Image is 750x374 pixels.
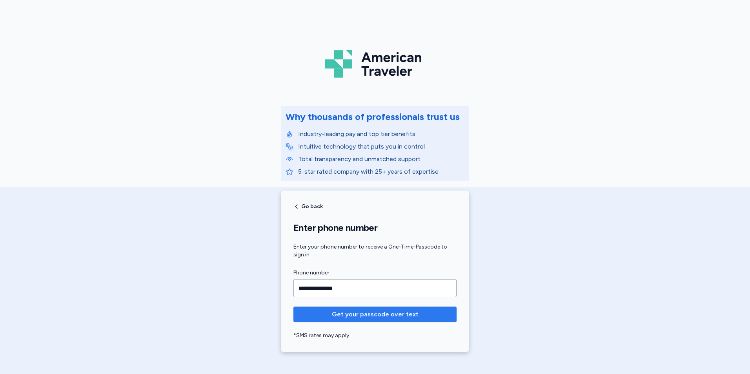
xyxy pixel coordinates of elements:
input: Phone number [293,279,457,297]
div: *SMS rates may apply [293,332,457,340]
p: Industry-leading pay and top tier benefits [298,129,464,139]
div: Enter your phone number to receive a One-Time-Passcode to sign in. [293,243,457,259]
button: Get your passcode over text [293,307,457,322]
p: 5-star rated company with 25+ years of expertise [298,167,464,176]
div: Why thousands of professionals trust us [286,111,460,123]
button: Go back [293,203,323,210]
label: Phone number [293,268,457,278]
img: Logo [325,47,425,81]
p: Intuitive technology that puts you in control [298,142,464,151]
span: Go back [301,204,323,209]
p: Total transparency and unmatched support [298,154,464,164]
h1: Enter phone number [293,222,457,234]
span: Get your passcode over text [332,310,419,319]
